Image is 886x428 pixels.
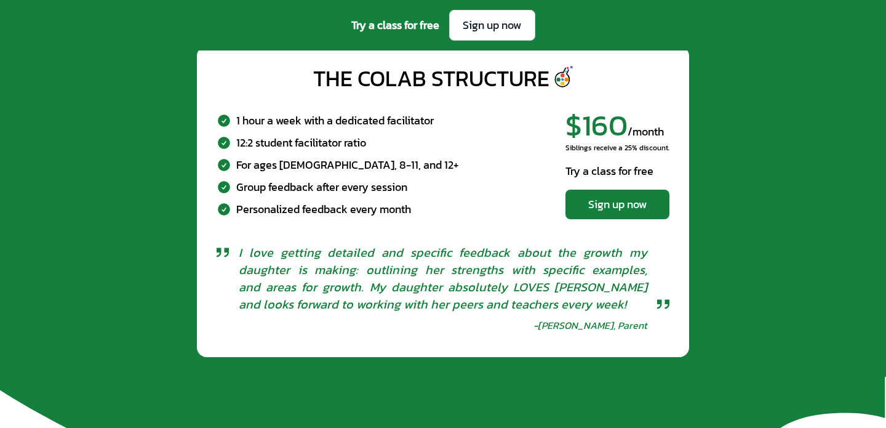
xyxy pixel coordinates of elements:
div: 1 hour a week with a dedicated facilitator [236,111,434,129]
div: Personalized feedback every month [236,200,411,217]
span: Try a class for free [351,17,439,34]
span: I love getting detailed and specific feedback about the growth my daughter is making: outlining h... [239,244,647,313]
div: 12:2 student facilitator ratio [236,134,366,151]
div: Group feedback after every session [236,178,407,195]
div: - [PERSON_NAME], Parent [533,318,647,333]
div: Sign up now [578,196,657,213]
div: For ages [DEMOGRAPHIC_DATA], 8-11, and 12+ [236,156,459,173]
div: Try a class for free [565,163,669,180]
a: Sign up now [449,10,535,41]
div: The CoLab Structure [313,66,549,91]
span: $160 [565,103,628,147]
div: /month [565,110,669,140]
a: Sign up now [565,190,669,219]
div: Siblings receive a 25% discount. [565,143,669,153]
